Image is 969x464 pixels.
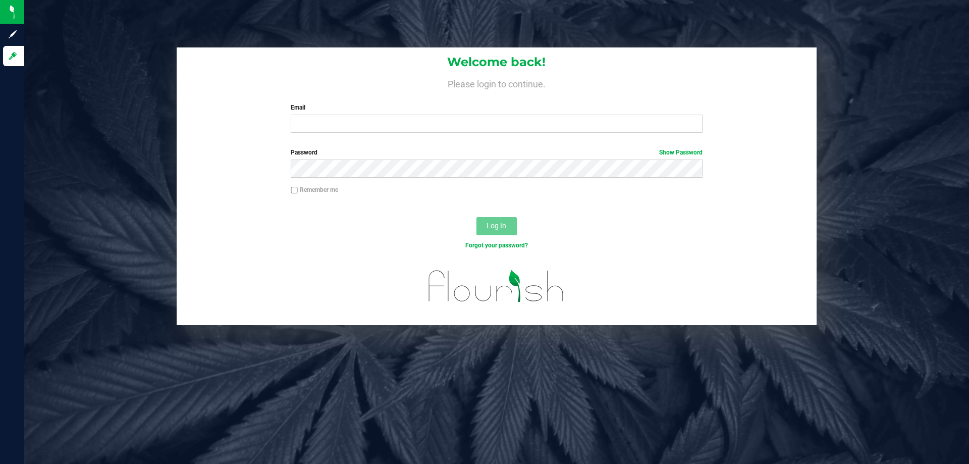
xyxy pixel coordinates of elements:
[476,217,517,235] button: Log In
[291,185,338,194] label: Remember me
[487,222,506,230] span: Log In
[177,56,817,69] h1: Welcome back!
[291,149,317,156] span: Password
[291,103,702,112] label: Email
[465,242,528,249] a: Forgot your password?
[291,187,298,194] input: Remember me
[416,261,576,312] img: flourish_logo.svg
[177,77,817,89] h4: Please login to continue.
[659,149,703,156] a: Show Password
[8,29,18,39] inline-svg: Sign up
[8,51,18,61] inline-svg: Log in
